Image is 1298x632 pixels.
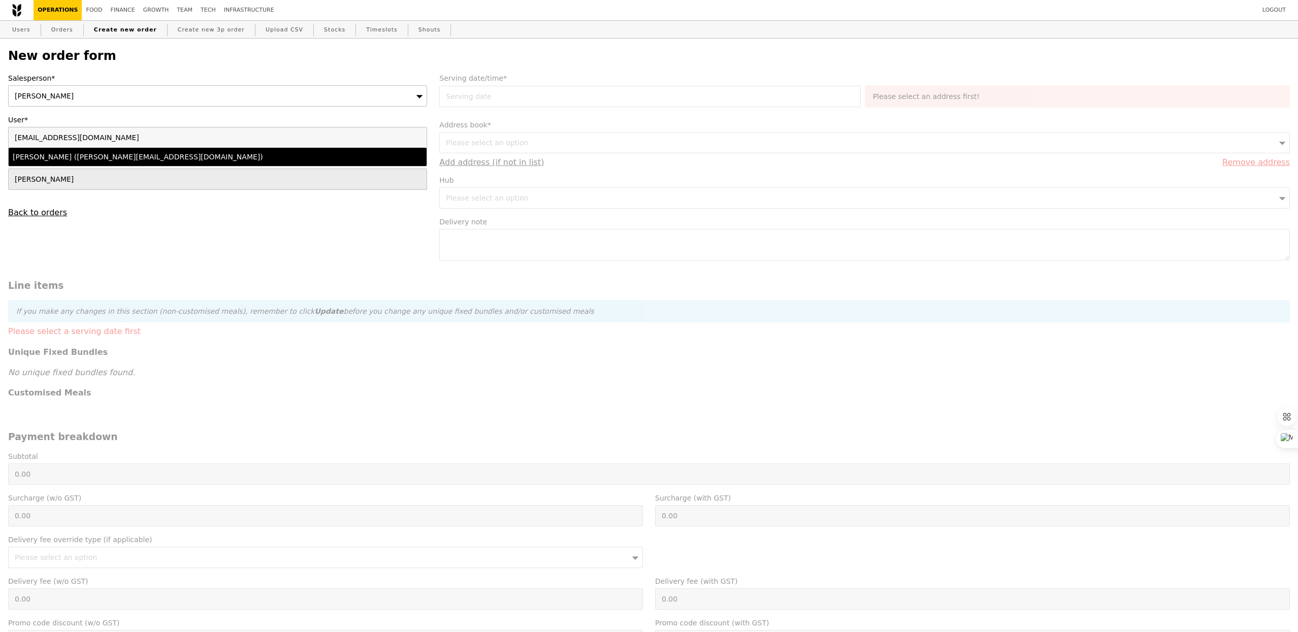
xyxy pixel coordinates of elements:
[8,21,35,39] a: Users
[15,92,74,100] span: [PERSON_NAME]
[8,49,1290,63] h2: New order form
[13,152,320,162] div: [PERSON_NAME] ([PERSON_NAME][EMAIL_ADDRESS][DOMAIN_NAME])
[262,21,307,39] a: Upload CSV
[90,21,161,39] a: Create new order
[47,21,77,39] a: Orders
[414,21,445,39] a: Shouts
[12,4,21,17] img: Grain logo
[320,21,349,39] a: Stocks
[8,208,67,217] a: Back to orders
[362,21,401,39] a: Timeslots
[174,21,249,39] a: Create new 3p order
[8,115,427,125] label: User*
[8,73,427,83] label: Salesperson*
